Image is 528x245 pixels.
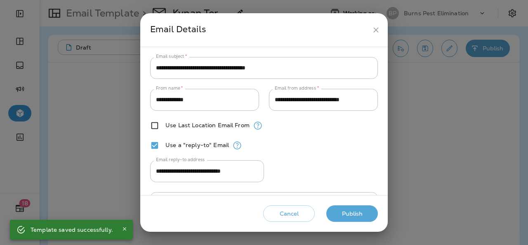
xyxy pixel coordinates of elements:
label: Use Last Location Email From [165,122,250,128]
label: Email from address [275,85,319,91]
button: Publish [326,205,378,222]
label: Email reply-to address [156,157,205,163]
button: close [368,22,384,38]
button: Close [120,224,130,234]
label: Email subject [156,53,187,59]
div: Template saved successfully. [31,222,113,237]
div: Email Details [150,22,368,38]
label: Use a "reply-to" Email [165,142,229,148]
label: From name [156,85,183,91]
button: Cancel [263,205,315,222]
